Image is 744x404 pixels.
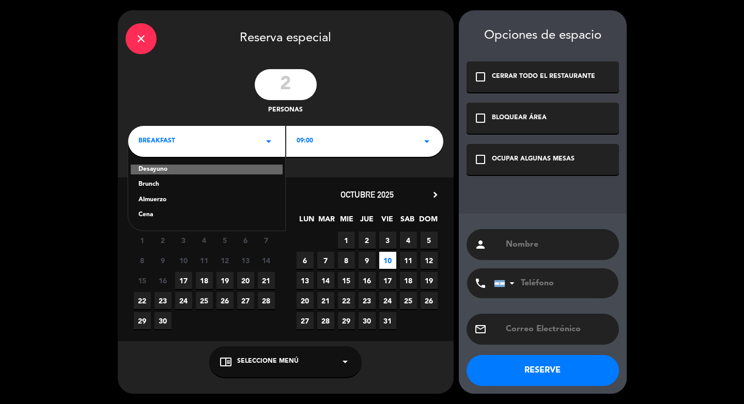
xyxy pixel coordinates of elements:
[216,252,234,269] span: 12
[400,232,417,249] span: 4
[138,180,275,190] div: Brunch
[134,312,151,329] span: 29
[216,292,234,309] span: 26
[379,312,396,329] span: 31
[175,292,192,309] span: 24
[175,232,192,249] span: 3
[505,237,611,252] input: Nombre
[134,272,151,289] span: 15
[338,252,355,269] span: 8
[268,105,303,116] span: personas
[297,252,314,269] span: 6
[297,272,314,289] span: 13
[237,357,299,367] span: Seleccione Menú
[400,252,417,269] span: 11
[317,272,334,289] span: 14
[237,252,254,269] span: 13
[118,10,454,64] div: Reserva especial
[196,292,213,309] span: 25
[175,252,192,269] span: 10
[317,252,334,269] span: 7
[379,232,396,249] span: 3
[379,213,396,230] span: VIE
[175,272,192,289] span: 17
[421,272,438,289] span: 19
[237,292,254,309] span: 27
[421,135,433,148] i: arrow_drop_down
[138,136,175,147] span: BREAKFAST
[216,272,234,289] span: 19
[258,252,275,269] span: 14
[134,292,151,309] span: 22
[317,312,334,329] span: 28
[255,69,317,100] input: 0
[359,272,376,289] span: 16
[359,292,376,309] span: 23
[131,165,283,175] div: Desayuno
[154,312,172,329] span: 30
[474,323,487,335] i: email
[196,272,213,289] span: 18
[474,71,487,83] i: check_box_outline_blank
[492,113,547,123] div: BLOQUEAR ÁREA
[196,252,213,269] span: 11
[297,312,314,329] span: 27
[138,210,275,220] div: Cena
[196,232,213,249] span: 4
[339,355,351,368] i: arrow_drop_down
[154,272,172,289] span: 16
[421,232,438,249] span: 5
[258,272,275,289] span: 21
[399,213,416,230] span: SAB
[474,153,487,166] i: check_box_outline_blank
[258,292,275,309] span: 28
[430,189,441,200] i: chevron_right
[134,232,151,249] span: 1
[338,213,355,230] span: MIE
[359,252,376,269] span: 9
[400,292,417,309] span: 25
[338,232,355,249] span: 1
[379,252,396,269] span: 10
[400,272,417,289] span: 18
[134,252,151,269] span: 8
[379,272,396,289] span: 17
[421,292,438,309] span: 26
[237,272,254,289] span: 20
[494,268,608,298] input: Teléfono
[138,195,275,205] div: Almuerzo
[359,312,376,329] span: 30
[258,232,275,249] span: 7
[492,72,595,82] div: CERRAR TODO EL RESTAURANTE
[419,213,436,230] span: DOM
[474,112,487,124] i: check_box_outline_blank
[467,28,619,43] div: Opciones de espacio
[297,136,313,147] span: 09:00
[467,355,619,386] button: RESERVE
[492,154,575,165] div: OCUPAR ALGUNAS MESAS
[338,272,355,289] span: 15
[338,292,355,309] span: 22
[318,213,335,230] span: MAR
[135,33,147,45] i: close
[505,322,611,336] input: Correo Electrónico
[338,312,355,329] span: 29
[421,252,438,269] span: 12
[297,292,314,309] span: 20
[474,277,487,289] i: phone
[474,238,487,251] i: person
[494,269,518,298] div: Argentina: +54
[359,232,376,249] span: 2
[317,292,334,309] span: 21
[359,213,376,230] span: JUE
[154,232,172,249] span: 2
[154,252,172,269] span: 9
[298,213,315,230] span: LUN
[237,232,254,249] span: 6
[220,355,232,368] i: chrome_reader_mode
[216,232,234,249] span: 5
[379,292,396,309] span: 24
[262,135,275,148] i: arrow_drop_down
[154,292,172,309] span: 23
[340,189,394,200] span: octubre 2025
